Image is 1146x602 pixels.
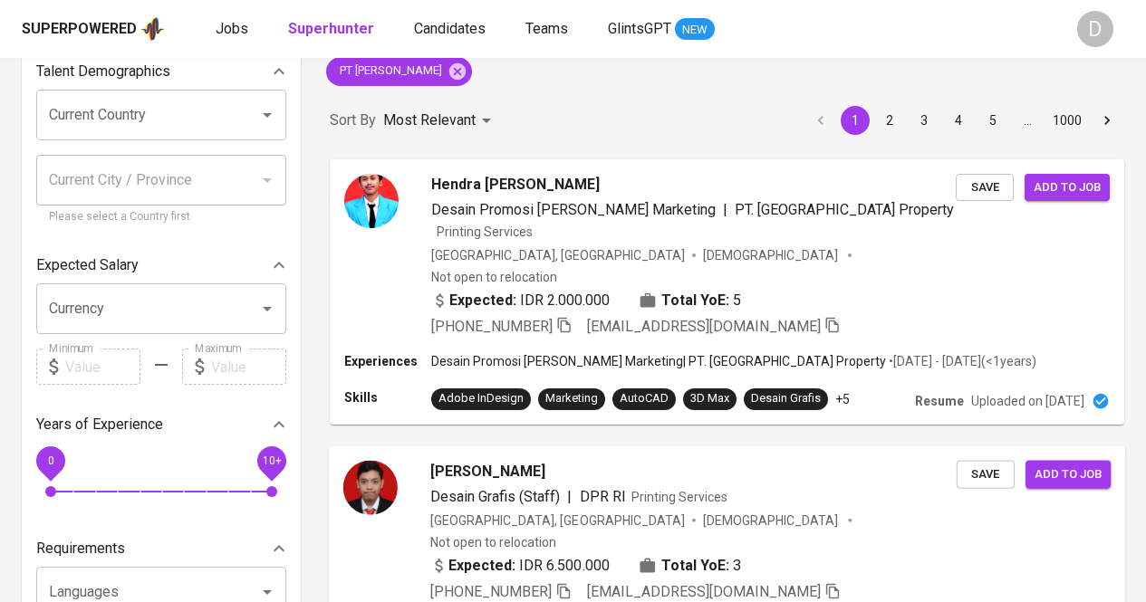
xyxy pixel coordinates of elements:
[1035,463,1102,484] span: Add to job
[343,460,398,514] img: 3e5967f9b41bed941af94298004852e2.jpg
[1093,106,1122,135] button: Go to next page
[255,102,280,128] button: Open
[430,532,556,550] p: Not open to relocation
[430,460,545,482] span: [PERSON_NAME]
[978,106,1007,135] button: Go to page 5
[661,290,729,311] b: Total YoE:
[735,201,954,218] span: PT. [GEOGRAPHIC_DATA] Property
[326,57,472,86] div: PT [PERSON_NAME]
[608,20,671,37] span: GlintsGPT
[835,390,850,408] p: +5
[255,296,280,321] button: Open
[525,18,572,41] a: Teams
[567,485,572,507] span: |
[675,21,715,39] span: NEW
[330,110,376,131] p: Sort By
[430,554,610,576] div: IDR 6.500.000
[36,414,163,435] p: Years of Experience
[431,290,610,311] div: IDR 2.000.000
[140,15,165,43] img: app logo
[288,18,378,41] a: Superhunter
[431,352,886,370] p: Desain Promosi [PERSON_NAME] Marketing | PT. [GEOGRAPHIC_DATA] Property
[262,454,281,467] span: 10+
[216,20,248,37] span: Jobs
[431,246,685,264] div: [GEOGRAPHIC_DATA], [GEOGRAPHIC_DATA]
[944,106,973,135] button: Go to page 4
[414,20,486,37] span: Candidates
[36,53,286,90] div: Talent Demographics
[956,174,1014,202] button: Save
[915,392,964,410] p: Resume
[703,511,841,529] span: [DEMOGRAPHIC_DATA]
[430,511,685,529] div: [GEOGRAPHIC_DATA], [GEOGRAPHIC_DATA]
[965,177,1005,198] span: Save
[36,247,286,283] div: Expected Salary
[383,104,497,138] div: Most Relevant
[330,159,1124,425] a: Hendra [PERSON_NAME]Desain Promosi [PERSON_NAME] Marketing|PT. [GEOGRAPHIC_DATA] PropertyPrinting...
[65,349,140,385] input: Value
[344,352,431,370] p: Experiences
[36,61,170,82] p: Talent Demographics
[36,538,125,559] p: Requirements
[910,106,939,135] button: Go to page 3
[1034,177,1101,198] span: Add to job
[344,174,399,228] img: 91922749cd230ff9a3a6449960e895e8.jpg
[431,174,600,196] span: Hendra [PERSON_NAME]
[36,254,139,276] p: Expected Salary
[733,554,741,576] span: 3
[751,390,821,407] div: Desain Grafis
[690,390,729,407] div: 3D Max
[631,489,727,503] span: Printing Services
[47,454,53,467] span: 0
[430,583,552,600] span: [PHONE_NUMBER]
[804,106,1124,135] nav: pagination navigation
[525,20,568,37] span: Teams
[971,392,1084,410] p: Uploaded on [DATE]
[703,246,841,264] span: [DEMOGRAPHIC_DATA]
[587,583,822,600] span: [EMAIL_ADDRESS][DOMAIN_NAME]
[437,225,533,239] span: Printing Services
[36,530,286,567] div: Requirements
[875,106,904,135] button: Go to page 2
[733,290,741,311] span: 5
[886,352,1036,370] p: • [DATE] - [DATE] ( <1 years )
[661,554,729,576] b: Total YoE:
[431,201,716,218] span: Desain Promosi [PERSON_NAME] Marketing
[431,318,553,335] span: [PHONE_NUMBER]
[344,388,431,406] p: Skills
[957,460,1015,488] button: Save
[431,268,557,286] p: Not open to relocation
[438,390,524,407] div: Adobe InDesign
[36,406,286,443] div: Years of Experience
[1013,111,1042,129] div: …
[1047,106,1087,135] button: Go to page 1000
[448,554,515,576] b: Expected:
[288,20,374,37] b: Superhunter
[580,487,626,504] span: DPR RI
[216,18,252,41] a: Jobs
[383,110,476,131] p: Most Relevant
[620,390,669,407] div: AutoCAD
[841,106,870,135] button: page 1
[587,318,821,335] span: [EMAIL_ADDRESS][DOMAIN_NAME]
[723,199,727,221] span: |
[449,290,516,311] b: Expected:
[1077,11,1113,47] div: D
[966,463,1006,484] span: Save
[22,19,137,40] div: Superpowered
[414,18,489,41] a: Candidates
[1026,460,1111,488] button: Add to job
[211,349,286,385] input: Value
[545,390,598,407] div: Marketing
[1025,174,1110,202] button: Add to job
[430,487,560,504] span: Desain Grafis (Staff)
[22,15,165,43] a: Superpoweredapp logo
[326,62,453,80] span: PT [PERSON_NAME]
[49,208,274,226] p: Please select a Country first
[608,18,715,41] a: GlintsGPT NEW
